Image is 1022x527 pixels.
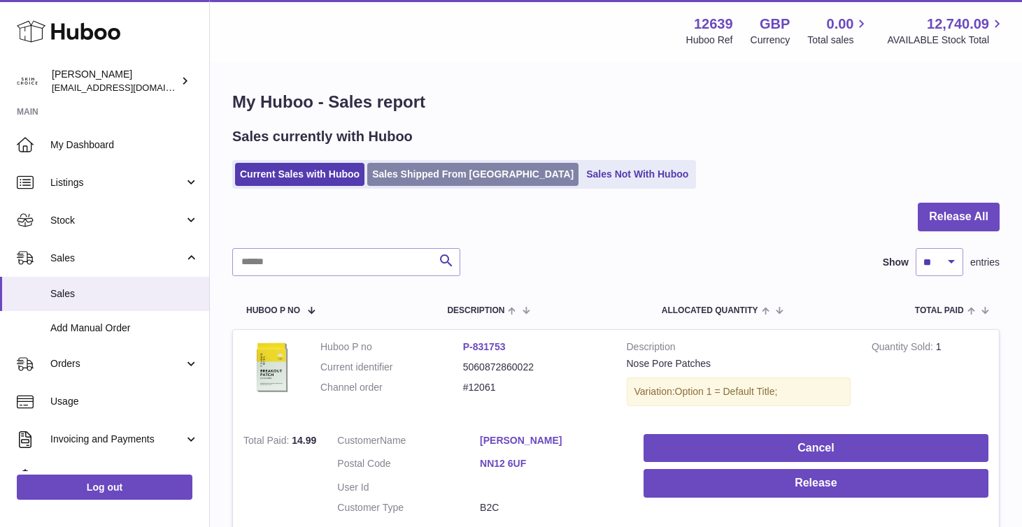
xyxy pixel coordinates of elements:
[235,163,364,186] a: Current Sales with Huboo
[675,386,778,397] span: Option 1 = Default Title;
[50,357,184,370] span: Orders
[627,377,851,406] div: Variation:
[970,256,1000,269] span: entries
[232,127,413,146] h2: Sales currently with Huboo
[337,435,380,446] span: Customer
[887,15,1005,47] a: 12,740.09 AVAILABLE Stock Total
[644,434,988,463] button: Cancel
[927,15,989,34] span: 12,740.09
[480,457,623,470] a: NN12 6UF
[292,435,316,446] span: 14.99
[581,163,693,186] a: Sales Not With Huboo
[861,330,999,424] td: 1
[50,176,184,189] span: Listings
[243,435,292,449] strong: Total Paid
[463,341,506,352] a: P-831753
[751,34,790,47] div: Currency
[243,340,299,396] img: 126391698654631.jpg
[320,340,463,354] dt: Huboo P no
[644,469,988,498] button: Release
[50,433,184,446] span: Invoicing and Payments
[50,252,184,265] span: Sales
[807,15,870,47] a: 0.00 Total sales
[447,306,504,315] span: Description
[915,306,964,315] span: Total paid
[50,395,199,408] span: Usage
[232,91,1000,113] h1: My Huboo - Sales report
[480,501,623,514] dd: B2C
[337,434,480,451] dt: Name
[918,203,1000,231] button: Release All
[50,214,184,227] span: Stock
[883,256,909,269] label: Show
[50,322,199,335] span: Add Manual Order
[463,381,606,394] dd: #12061
[463,361,606,374] dd: 5060872860022
[52,68,178,94] div: [PERSON_NAME]
[367,163,579,186] a: Sales Shipped From [GEOGRAPHIC_DATA]
[52,82,206,93] span: [EMAIL_ADDRESS][DOMAIN_NAME]
[50,287,199,301] span: Sales
[337,481,480,494] dt: User Id
[872,341,936,356] strong: Quantity Sold
[337,501,480,514] dt: Customer Type
[694,15,733,34] strong: 12639
[827,15,854,34] span: 0.00
[50,470,199,484] span: Cases
[480,434,623,447] a: [PERSON_NAME]
[627,340,851,357] strong: Description
[320,381,463,394] dt: Channel order
[686,34,733,47] div: Huboo Ref
[662,306,758,315] span: ALLOCATED Quantity
[17,475,192,500] a: Log out
[760,15,790,34] strong: GBP
[887,34,1005,47] span: AVAILABLE Stock Total
[17,71,38,92] img: admin@skinchoice.com
[627,357,851,370] div: Nose Pore Patches
[337,457,480,474] dt: Postal Code
[50,138,199,152] span: My Dashboard
[246,306,300,315] span: Huboo P no
[807,34,870,47] span: Total sales
[320,361,463,374] dt: Current identifier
